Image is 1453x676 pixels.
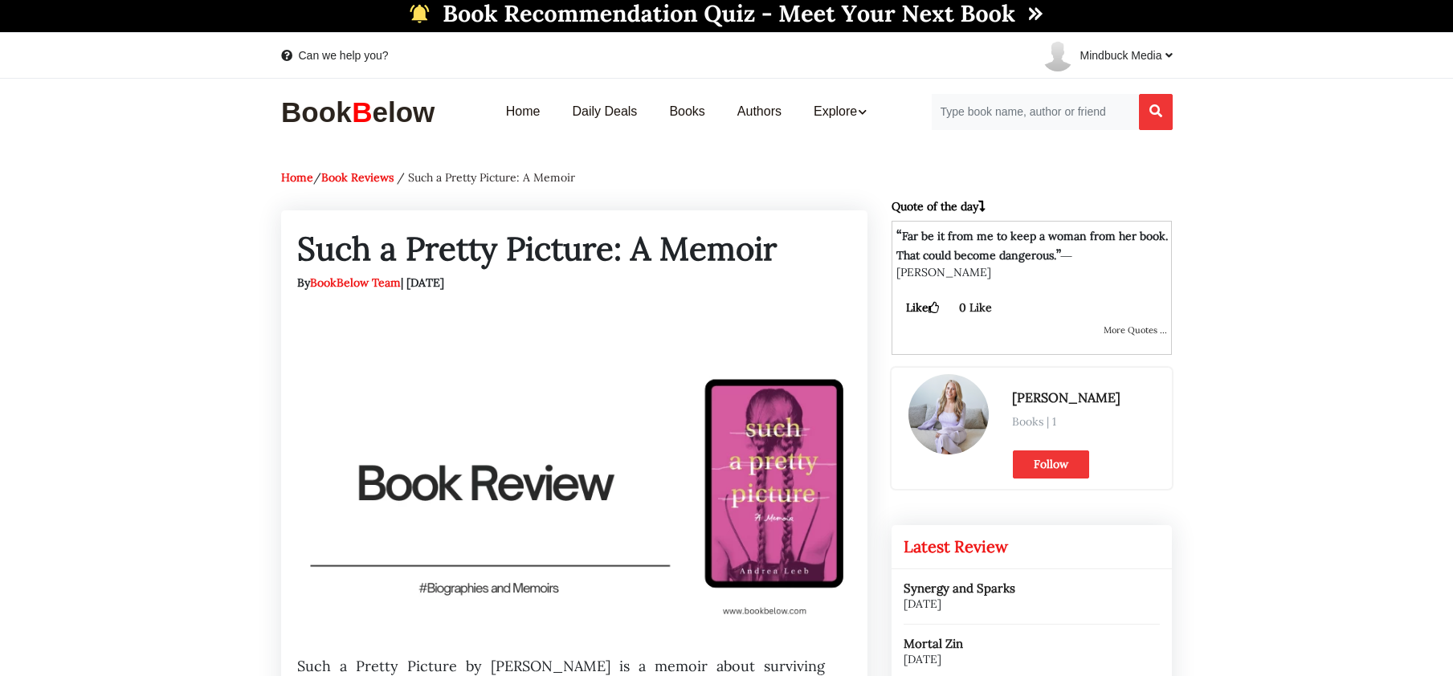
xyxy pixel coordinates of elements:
span: Mindbuck Media [1080,49,1173,62]
a: More Quotes ... [1104,324,1167,336]
a: Mortal Zin [904,636,963,651]
img: Andrea Leeb [908,374,989,454]
span: “ [896,226,902,244]
span: 0 Like [959,300,992,315]
img: BookBelow Logo [281,96,442,128]
a: Synergy and Sparks [904,580,1015,596]
button: Search [1139,94,1173,130]
h1: Such a Pretty Picture: A Memoir [297,230,851,268]
a: Daily Deals [556,87,653,137]
img: Such a Pretty Picture: A Memoir [281,342,867,635]
span: / Such a Pretty Picture: A Memoir [397,170,575,185]
p: / [281,169,1173,185]
a: Home [281,170,313,185]
span: BookBelow Team [310,275,401,290]
div: By | [DATE] [297,275,851,307]
p: Books | 1 [1012,414,1169,430]
a: Quote of the day [892,199,986,214]
b: Far be it from me to keep a woman from her book. That could become dangerous. [896,229,1168,263]
span: Like [902,299,945,316]
span: Follow [1013,450,1089,478]
a: Can we help you? [281,47,389,63]
a: Explore [798,87,883,137]
a: Mindbuck Media [1029,33,1173,78]
a: Books [653,87,720,137]
img: user-default.png [1042,39,1074,71]
h2: Latest Review [904,537,1161,556]
a: Home [490,87,557,137]
a: Authors [721,87,798,137]
input: Search for Books [931,94,1139,130]
div: [DATE] [904,651,963,667]
p: ― [PERSON_NAME] [896,226,1168,281]
a: [PERSON_NAME] [1012,389,1120,405]
span: ” [1056,246,1061,263]
a: Book Reviews [321,170,394,185]
div: [DATE] [904,596,1015,612]
a: 0 Like [953,300,998,315]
